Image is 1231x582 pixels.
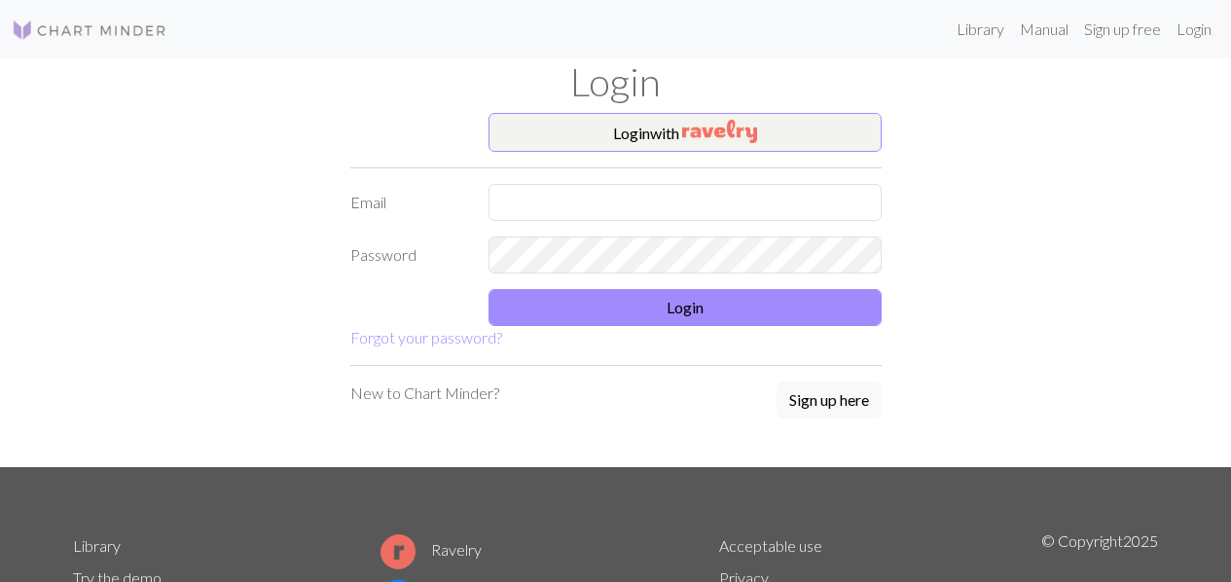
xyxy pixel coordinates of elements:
img: Logo [12,18,167,42]
a: Sign up free [1076,10,1169,49]
p: New to Chart Minder? [350,382,499,405]
img: Ravelry logo [380,534,416,569]
label: Email [339,184,478,221]
a: Login [1169,10,1219,49]
img: Ravelry [682,120,757,143]
a: Ravelry [380,540,482,559]
a: Library [949,10,1012,49]
h1: Login [61,58,1171,105]
a: Sign up here [777,382,882,420]
a: Forgot your password? [350,328,502,346]
button: Login [489,289,882,326]
button: Sign up here [777,382,882,418]
label: Password [339,236,478,273]
a: Acceptable use [719,536,822,555]
a: Library [73,536,121,555]
button: Loginwith [489,113,882,152]
a: Manual [1012,10,1076,49]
